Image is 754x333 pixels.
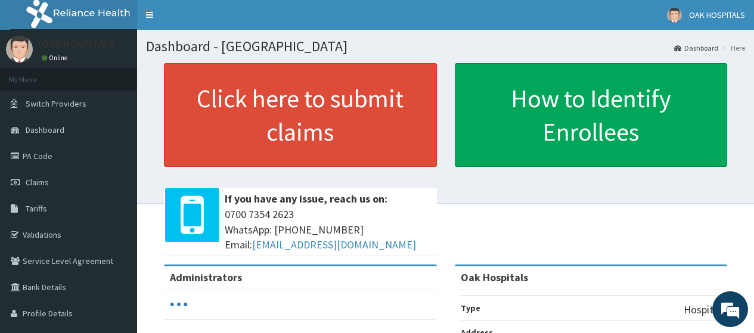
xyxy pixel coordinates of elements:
[146,39,745,54] h1: Dashboard - [GEOGRAPHIC_DATA]
[667,8,682,23] img: User Image
[6,36,33,63] img: User Image
[42,39,116,49] p: OAK HOSPITALS
[455,63,728,167] a: How to Identify Enrollees
[170,270,242,284] b: Administrators
[26,98,86,109] span: Switch Providers
[674,43,718,53] a: Dashboard
[170,295,188,313] svg: audio-loading
[26,203,47,214] span: Tariffs
[26,177,49,188] span: Claims
[26,125,64,135] span: Dashboard
[684,302,721,318] p: Hospital
[164,63,437,167] a: Click here to submit claims
[225,207,431,253] span: 0700 7354 2623 WhatsApp: [PHONE_NUMBER] Email:
[225,192,387,206] b: If you have any issue, reach us on:
[42,54,70,62] a: Online
[689,10,745,20] span: OAK HOSPITALS
[252,238,416,251] a: [EMAIL_ADDRESS][DOMAIN_NAME]
[461,303,480,313] b: Type
[719,43,745,53] li: Here
[461,270,528,284] strong: Oak Hospitals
